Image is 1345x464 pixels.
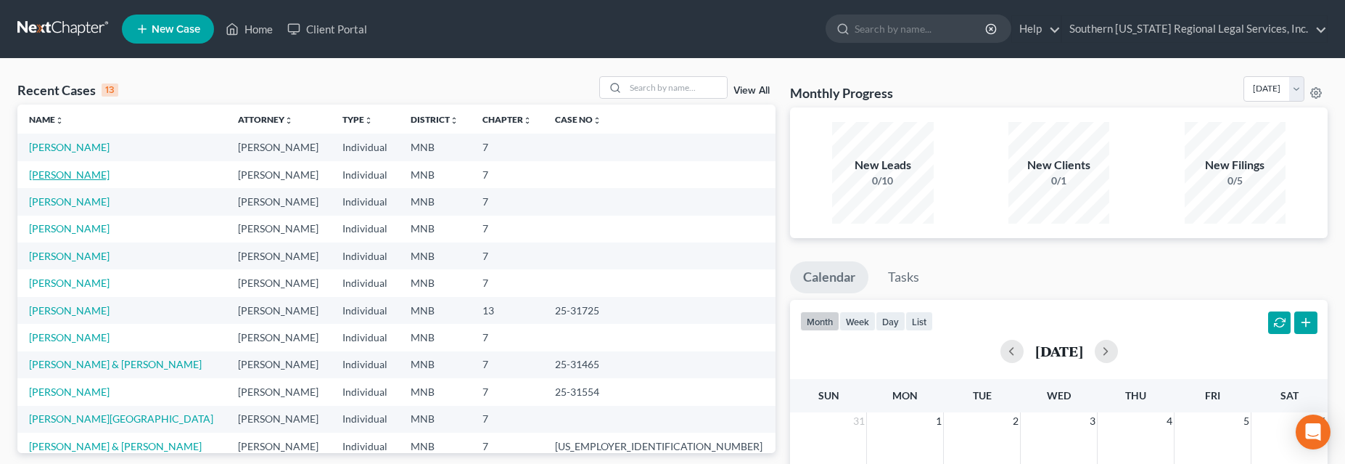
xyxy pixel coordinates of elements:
[29,277,110,289] a: [PERSON_NAME]
[875,261,932,293] a: Tasks
[399,324,471,351] td: MNB
[790,84,893,102] h3: Monthly Progress
[543,378,776,405] td: 25-31554
[471,216,544,243] td: 7
[471,351,544,378] td: 7
[543,433,776,460] td: [US_EMPLOYER_IDENTIFICATION_NUMBER]
[733,86,770,96] a: View All
[1035,343,1083,359] h2: [DATE]
[818,389,839,402] span: Sun
[892,389,918,402] span: Mon
[226,161,331,188] td: [PERSON_NAME]
[17,81,118,99] div: Recent Cases
[934,412,943,430] span: 1
[973,389,992,402] span: Tue
[399,433,471,460] td: MNB
[29,440,202,452] a: [PERSON_NAME] & [PERSON_NAME]
[331,188,400,215] td: Individual
[102,84,118,97] div: 13
[331,433,400,460] td: Individual
[29,195,110,208] a: [PERSON_NAME]
[471,269,544,296] td: 7
[482,114,532,125] a: Chapterunfold_more
[471,297,544,324] td: 13
[29,168,110,181] a: [PERSON_NAME]
[1280,389,1299,402] span: Sat
[29,141,110,153] a: [PERSON_NAME]
[1047,389,1071,402] span: Wed
[471,243,544,269] td: 7
[855,15,987,42] input: Search by name...
[471,161,544,188] td: 7
[1319,412,1328,430] span: 6
[790,261,868,293] a: Calendar
[852,412,866,430] span: 31
[226,406,331,433] td: [PERSON_NAME]
[1062,16,1327,42] a: Southern [US_STATE] Regional Legal Services, Inc.
[471,406,544,433] td: 7
[1088,412,1097,430] span: 3
[399,134,471,160] td: MNB
[29,222,110,235] a: [PERSON_NAME]
[218,16,280,42] a: Home
[1165,412,1174,430] span: 4
[399,351,471,378] td: MNB
[331,297,400,324] td: Individual
[1296,415,1330,449] div: Open Intercom Messenger
[555,114,601,125] a: Case Nounfold_more
[411,114,458,125] a: Districtunfold_more
[832,157,934,174] div: New Leads
[29,331,110,343] a: [PERSON_NAME]
[399,188,471,215] td: MNB
[226,378,331,405] td: [PERSON_NAME]
[152,24,200,35] span: New Case
[331,161,400,188] td: Individual
[331,243,400,269] td: Individual
[905,312,933,331] button: list
[29,412,213,425] a: [PERSON_NAME][GEOGRAPHIC_DATA]
[331,216,400,243] td: Individual
[450,116,458,125] i: unfold_more
[331,134,400,160] td: Individual
[399,216,471,243] td: MNB
[1205,389,1220,402] span: Fri
[29,250,110,262] a: [PERSON_NAME]
[29,386,110,398] a: [PERSON_NAME]
[342,114,373,125] a: Typeunfold_more
[226,351,331,378] td: [PERSON_NAME]
[331,269,400,296] td: Individual
[238,114,293,125] a: Attorneyunfold_more
[1012,16,1061,42] a: Help
[280,16,374,42] a: Client Portal
[226,269,331,296] td: [PERSON_NAME]
[55,116,64,125] i: unfold_more
[1008,174,1110,188] div: 0/1
[1011,412,1020,430] span: 2
[364,116,373,125] i: unfold_more
[523,116,532,125] i: unfold_more
[399,161,471,188] td: MNB
[29,304,110,317] a: [PERSON_NAME]
[399,378,471,405] td: MNB
[1125,389,1146,402] span: Thu
[876,312,905,331] button: day
[226,216,331,243] td: [PERSON_NAME]
[471,433,544,460] td: 7
[29,358,202,370] a: [PERSON_NAME] & [PERSON_NAME]
[284,116,293,125] i: unfold_more
[399,297,471,324] td: MNB
[1185,174,1286,188] div: 0/5
[625,77,727,98] input: Search by name...
[29,114,64,125] a: Nameunfold_more
[226,324,331,351] td: [PERSON_NAME]
[832,174,934,188] div: 0/10
[331,351,400,378] td: Individual
[226,188,331,215] td: [PERSON_NAME]
[471,134,544,160] td: 7
[399,269,471,296] td: MNB
[800,312,839,331] button: month
[226,243,331,269] td: [PERSON_NAME]
[543,297,776,324] td: 25-31725
[593,116,601,125] i: unfold_more
[1008,157,1110,174] div: New Clients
